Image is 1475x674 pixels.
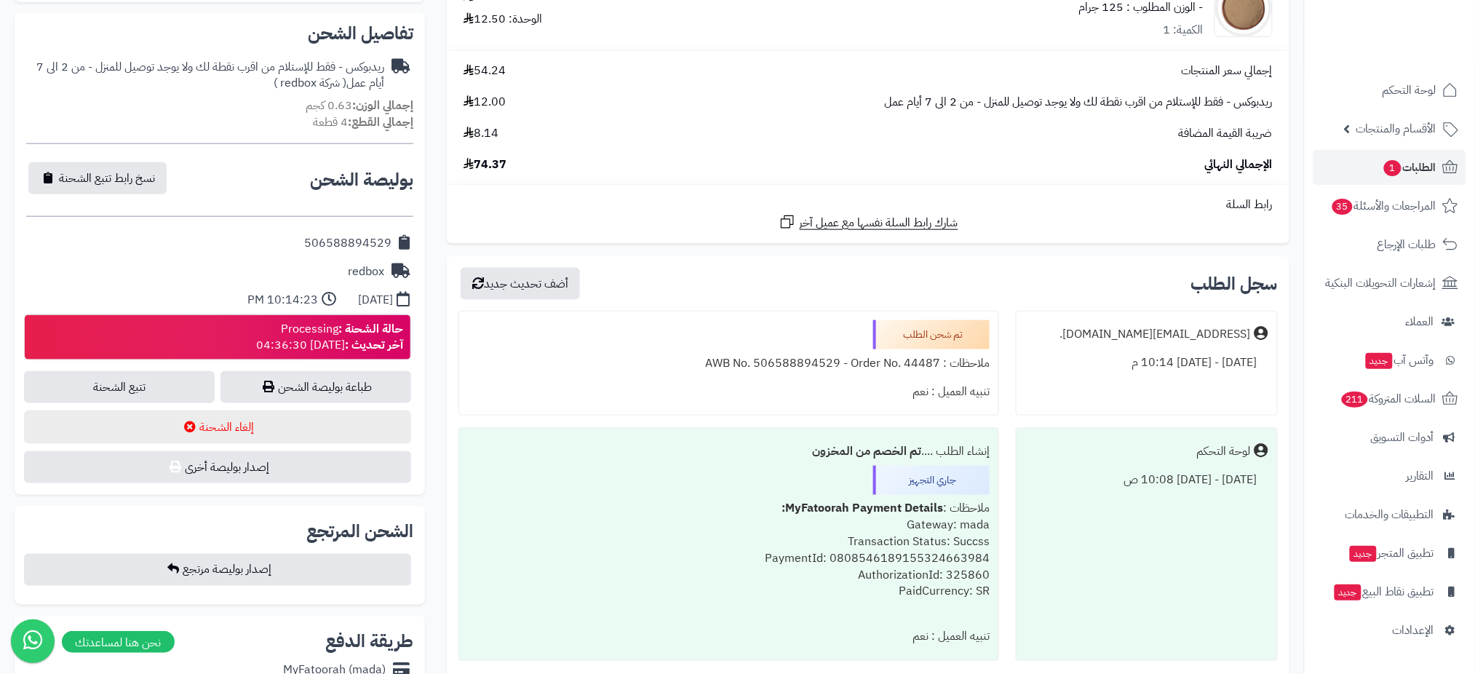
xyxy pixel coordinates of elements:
[1335,584,1361,600] span: جديد
[782,500,943,518] b: MyFatoorah Payment Details:
[304,235,391,252] div: 506588894529
[1313,613,1466,648] a: الإعدادات
[1326,273,1436,293] span: إشعارات التحويلات البنكية
[1313,189,1466,223] a: المراجعات والأسئلة35
[1340,389,1436,409] span: السلات المتروكة
[1060,326,1251,343] div: [EMAIL_ADDRESS][DOMAIN_NAME].
[468,623,990,651] div: تنبيه العميل : نعم
[1406,312,1434,332] span: العملاء
[313,114,413,131] small: 4 قطعة
[1025,466,1268,494] div: [DATE] - [DATE] 10:08 ص
[468,378,990,406] div: تنبيه العميل : نعم
[1371,427,1434,448] span: أدوات التسويق
[247,292,318,309] div: 10:14:23 PM
[1197,443,1251,460] div: لوحة التحكم
[1313,459,1466,493] a: التقارير
[1333,582,1434,602] span: تطبيق نقاط البيع
[1350,546,1377,562] span: جديد
[306,97,413,114] small: 0.63 كجم
[345,336,403,354] strong: آخر تحديث :
[1313,150,1466,185] a: الطلبات1
[1313,73,1466,108] a: لوحة التحكم
[306,523,413,541] h2: الشحن المرتجع
[24,554,411,586] button: إصدار بوليصة مرتجع
[24,451,411,483] button: إصدار بوليصة أخرى
[812,443,921,460] b: تم الخصم من المخزون
[1407,466,1434,486] span: التقارير
[352,97,413,114] strong: إجمالي الوزن:
[26,59,384,92] div: ريدبوكس - فقط للإستلام من اقرب نقطة لك ولا يوجد توصيل للمنزل - من 2 الى 7 أيام عمل
[800,215,958,231] span: شارك رابط السلة نفسها مع عميل آخر
[464,11,542,28] div: الوحدة: 12.50
[1393,620,1434,641] span: الإعدادات
[274,74,346,92] span: ( شركة redbox )
[873,320,990,349] div: تم شحن الطلب
[884,94,1273,111] span: ريدبوكس - فقط للإستلام من اقرب نقطة لك ولا يوجد توصيل للمنزل - من 2 الى 7 أيام عمل
[464,63,506,79] span: 54.24
[348,114,413,131] strong: إجمالي القطع:
[1313,266,1466,301] a: إشعارات التحويلات البنكية
[1179,125,1273,142] span: ضريبة القيمة المضافة
[464,94,506,111] span: 12.00
[1164,22,1204,39] div: الكمية: 1
[26,25,413,42] h2: تفاصيل الشحن
[1313,227,1466,262] a: طلبات الإرجاع
[59,170,155,187] span: نسخ رابط تتبع الشحنة
[1313,420,1466,455] a: أدوات التسويق
[1366,353,1393,369] span: جديد
[358,292,393,309] div: [DATE]
[1345,504,1434,525] span: التطبيقات والخدمات
[1383,80,1436,100] span: لوحة التحكم
[1313,304,1466,339] a: العملاء
[1313,381,1466,416] a: السلات المتروكة211
[256,321,403,354] div: Processing [DATE] 04:36:30
[1348,543,1434,563] span: تطبيق المتجر
[1025,349,1268,377] div: [DATE] - [DATE] 10:14 م
[464,125,498,142] span: 8.14
[468,437,990,466] div: إنشاء الطلب ....
[325,633,413,651] h2: طريقة الدفع
[461,268,580,300] button: أضف تحديث جديد
[1342,392,1368,408] span: 211
[28,162,167,194] button: نسخ رابط تتبع الشحنة
[1364,350,1434,370] span: وآتس آب
[1383,157,1436,178] span: الطلبات
[1191,275,1278,293] h3: سجل الطلب
[338,320,403,338] strong: حالة الشحنة :
[24,411,411,444] button: إلغاء الشحنة
[1205,156,1273,173] span: الإجمالي النهائي
[310,171,413,189] h2: بوليصة الشحن
[1313,574,1466,609] a: تطبيق نقاط البيعجديد
[873,466,990,495] div: جاري التجهيز
[1332,199,1353,215] span: 35
[1313,343,1466,378] a: وآتس آبجديد
[348,263,384,280] div: redbox
[1182,63,1273,79] span: إجمالي سعر المنتجات
[1377,234,1436,255] span: طلبات الإرجاع
[1384,160,1402,176] span: 1
[220,371,411,403] a: طباعة بوليصة الشحن
[453,197,1284,213] div: رابط السلة
[468,349,990,378] div: ملاحظات : AWB No. 506588894529 - Order No. 44487
[24,371,215,403] a: تتبع الشحنة
[468,495,990,623] div: ملاحظات : Gateway: mada Transaction Status: Succss PaymentId: 0808546189155324663984 Authorizatio...
[1313,497,1466,532] a: التطبيقات والخدمات
[1356,119,1436,139] span: الأقسام والمنتجات
[779,213,958,231] a: شارك رابط السلة نفسها مع عميل آخر
[1331,196,1436,216] span: المراجعات والأسئلة
[1313,536,1466,571] a: تطبيق المتجرجديد
[464,156,506,173] span: 74.37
